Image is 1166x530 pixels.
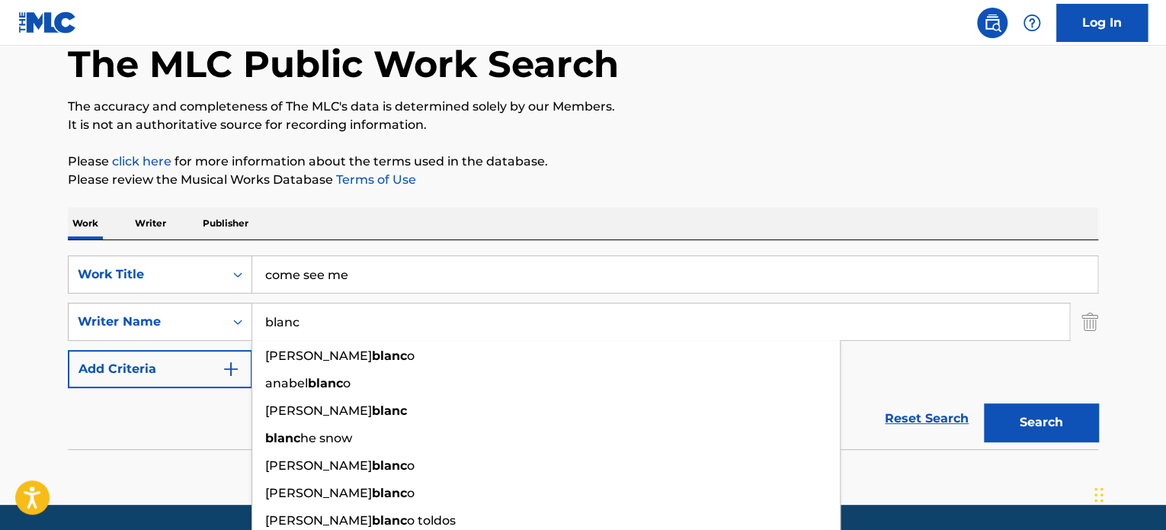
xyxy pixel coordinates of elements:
span: [PERSON_NAME] [265,349,372,363]
p: Writer [130,207,171,239]
div: Work Title [78,265,215,284]
p: Please for more information about the terms used in the database. [68,153,1098,171]
strong: blanc [372,486,407,500]
span: [PERSON_NAME] [265,403,372,418]
p: Publisher [198,207,253,239]
span: [PERSON_NAME] [265,458,372,473]
span: o [407,486,415,500]
p: It is not an authoritative source for recording information. [68,116,1098,134]
a: Terms of Use [333,172,416,187]
img: 9d2ae6d4665cec9f34b9.svg [222,360,240,378]
span: o [407,458,415,473]
div: Drag [1094,472,1104,518]
span: o [407,349,415,363]
strong: blanc [372,513,407,528]
a: click here [112,154,171,169]
div: Help [1017,8,1047,38]
span: [PERSON_NAME] [265,486,372,500]
strong: blanc [372,349,407,363]
strong: blanc [372,458,407,473]
p: Work [68,207,103,239]
a: Log In [1056,4,1148,42]
form: Search Form [68,255,1098,449]
div: Writer Name [78,313,215,331]
button: Add Criteria [68,350,252,388]
span: o [343,376,351,390]
h1: The MLC Public Work Search [68,41,619,87]
a: Reset Search [877,402,976,435]
img: help [1023,14,1041,32]
span: [PERSON_NAME] [265,513,372,528]
span: he snow [300,431,352,445]
p: Please review the Musical Works Database [68,171,1098,189]
img: search [983,14,1001,32]
p: The accuracy and completeness of The MLC's data is determined solely by our Members. [68,98,1098,116]
iframe: Chat Widget [1090,457,1166,530]
span: o toldos [407,513,456,528]
img: MLC Logo [18,11,77,34]
span: anabel [265,376,308,390]
strong: blanc [265,431,300,445]
strong: blanc [308,376,343,390]
a: Public Search [977,8,1007,38]
button: Search [984,403,1098,442]
strong: blanc [372,403,407,418]
img: Delete Criterion [1081,303,1098,341]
